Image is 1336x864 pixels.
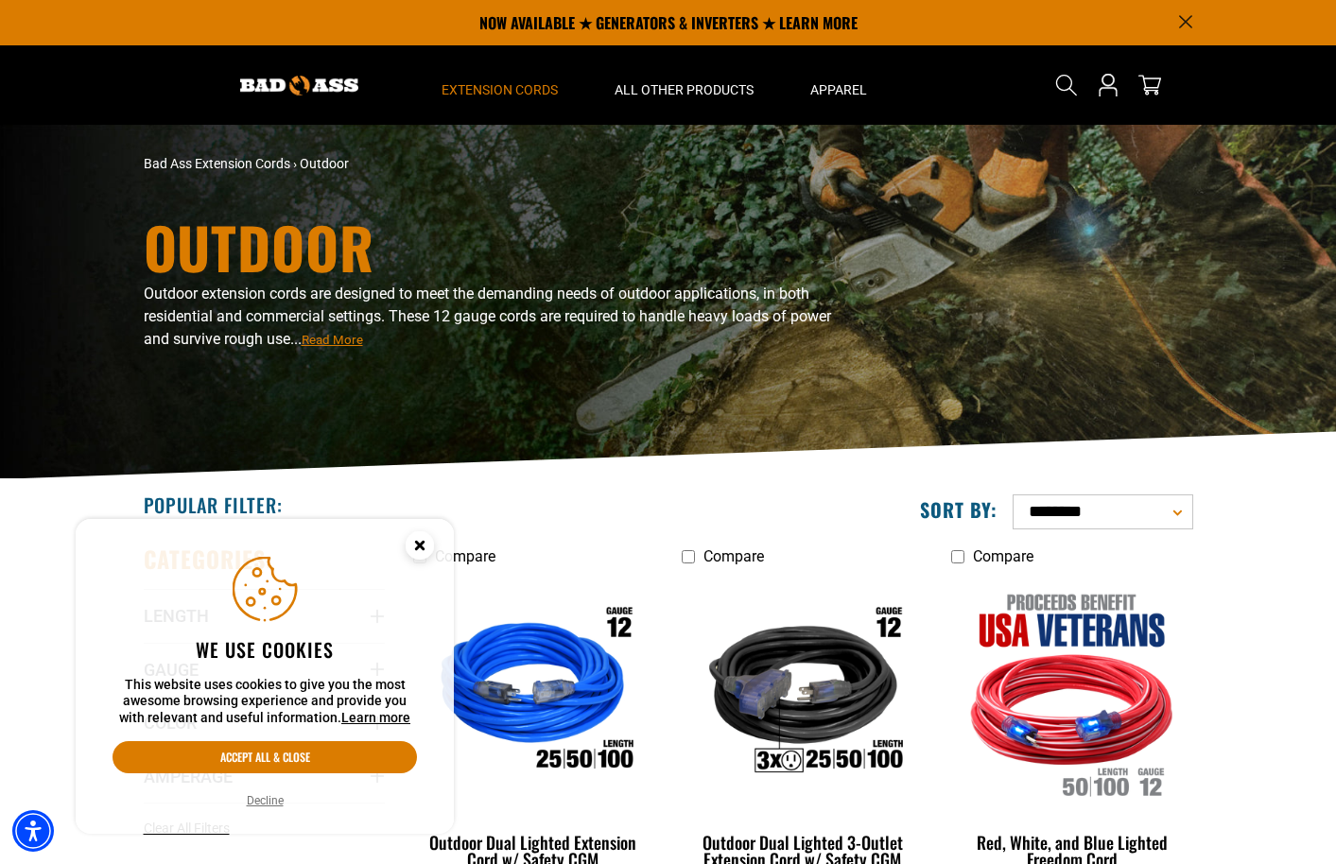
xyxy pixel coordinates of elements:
aside: Cookie Consent [76,519,454,835]
a: cart [1135,74,1165,96]
span: › [293,156,297,171]
nav: breadcrumbs [144,154,834,174]
summary: Extension Cords [413,45,586,125]
span: Clear All Filters [144,821,230,836]
h2: We use cookies [113,637,417,662]
label: Sort by: [920,497,998,522]
summary: Apparel [782,45,895,125]
h1: Outdoor [144,218,834,275]
img: Bad Ass Extension Cords [240,76,358,95]
img: Red, White, and Blue Lighted Freedom Cord [953,584,1191,802]
span: Outdoor extension cords are designed to meet the demanding needs of outdoor applications, in both... [144,285,831,348]
span: Compare [973,547,1033,565]
div: Accessibility Menu [12,810,54,852]
span: Compare [703,547,764,565]
a: Open this option [1093,45,1123,125]
summary: Search [1051,70,1082,100]
span: Compare [435,547,495,565]
img: Outdoor Dual Lighted Extension Cord w/ Safety CGM [414,584,652,802]
span: All Other Products [615,81,754,98]
a: Bad Ass Extension Cords [144,156,290,171]
button: Accept all & close [113,741,417,773]
img: Outdoor Dual Lighted 3-Outlet Extension Cord w/ Safety CGM [684,584,922,802]
button: Close this option [386,519,454,578]
span: Extension Cords [442,81,558,98]
span: Read More [302,333,363,347]
span: Apparel [810,81,867,98]
h2: Popular Filter: [144,492,283,517]
span: Outdoor [300,156,349,171]
a: This website uses cookies to give you the most awesome browsing experience and provide you with r... [341,710,410,725]
p: This website uses cookies to give you the most awesome browsing experience and provide you with r... [113,677,417,727]
button: Decline [241,791,289,810]
summary: All Other Products [586,45,782,125]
